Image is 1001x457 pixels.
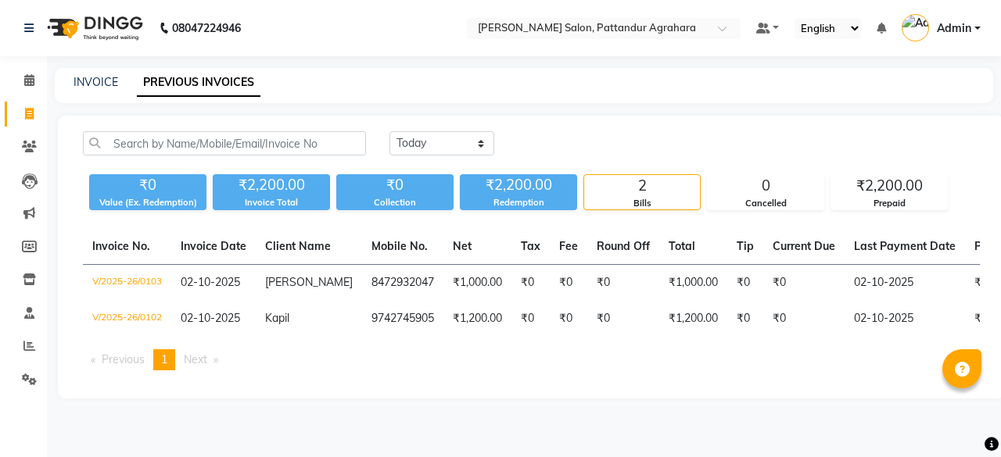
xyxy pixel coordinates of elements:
[265,311,289,325] span: Kapil
[669,239,695,253] span: Total
[83,349,980,370] nav: Pagination
[521,239,540,253] span: Tax
[559,239,578,253] span: Fee
[597,239,650,253] span: Round Off
[902,14,929,41] img: Admin
[265,275,353,289] span: [PERSON_NAME]
[708,197,823,210] div: Cancelled
[773,239,835,253] span: Current Due
[831,197,947,210] div: Prepaid
[137,69,260,97] a: PREVIOUS INVOICES
[161,352,167,366] span: 1
[937,20,971,37] span: Admin
[40,6,147,50] img: logo
[83,301,171,337] td: V/2025-26/0102
[727,265,763,302] td: ₹0
[83,131,366,155] input: Search by Name/Mobile/Email/Invoice No
[443,265,511,302] td: ₹1,000.00
[92,239,150,253] span: Invoice No.
[511,265,550,302] td: ₹0
[935,395,985,441] iframe: chat widget
[550,301,587,337] td: ₹0
[708,175,823,197] div: 0
[584,175,700,197] div: 2
[362,301,443,337] td: 9742745905
[584,197,700,210] div: Bills
[460,196,577,209] div: Redemption
[845,265,965,302] td: 02-10-2025
[763,265,845,302] td: ₹0
[336,174,454,196] div: ₹0
[845,301,965,337] td: 02-10-2025
[336,196,454,209] div: Collection
[213,196,330,209] div: Invoice Total
[659,265,727,302] td: ₹1,000.00
[102,352,145,366] span: Previous
[727,301,763,337] td: ₹0
[265,239,331,253] span: Client Name
[587,301,659,337] td: ₹0
[181,239,246,253] span: Invoice Date
[184,352,207,366] span: Next
[371,239,428,253] span: Mobile No.
[737,239,754,253] span: Tip
[89,196,206,209] div: Value (Ex. Redemption)
[453,239,472,253] span: Net
[443,301,511,337] td: ₹1,200.00
[831,175,947,197] div: ₹2,200.00
[74,75,118,89] a: INVOICE
[763,301,845,337] td: ₹0
[89,174,206,196] div: ₹0
[511,301,550,337] td: ₹0
[460,174,577,196] div: ₹2,200.00
[213,174,330,196] div: ₹2,200.00
[362,265,443,302] td: 8472932047
[587,265,659,302] td: ₹0
[181,275,240,289] span: 02-10-2025
[83,265,171,302] td: V/2025-26/0103
[659,301,727,337] td: ₹1,200.00
[181,311,240,325] span: 02-10-2025
[172,6,241,50] b: 08047224946
[550,265,587,302] td: ₹0
[854,239,956,253] span: Last Payment Date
